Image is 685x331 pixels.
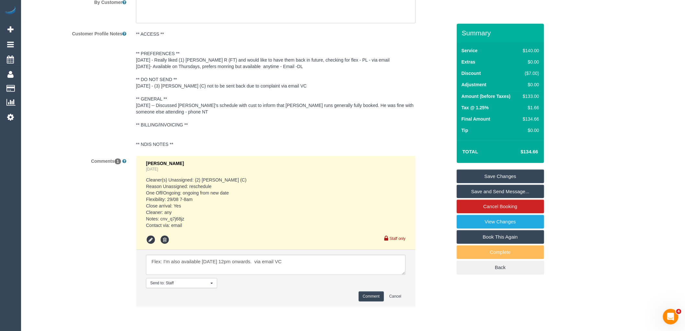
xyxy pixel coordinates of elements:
div: $140.00 [520,47,539,54]
div: $1.66 [520,104,539,111]
h4: $134.66 [501,149,538,155]
label: Customer Profile Notes [23,28,131,37]
label: Tip [462,127,468,134]
button: Cancel [385,291,406,301]
label: Discount [462,70,481,77]
label: Amount (before Taxes) [462,93,511,100]
small: Staff only [390,236,406,241]
div: $0.00 [520,59,539,65]
div: $0.00 [520,127,539,134]
a: [DATE] [146,167,158,171]
span: [PERSON_NAME] [146,161,184,166]
span: 4 [676,309,681,314]
label: Tax @ 1.25% [462,104,489,111]
a: Back [457,261,544,274]
div: $134.66 [520,116,539,122]
label: Final Amount [462,116,490,122]
iframe: Intercom live chat [663,309,679,325]
div: ($7.00) [520,70,539,77]
span: 1 [115,159,121,164]
label: Comments [23,156,131,164]
pre: Cleaner(s) Unassigned: (2) [PERSON_NAME] (C) Reason Unassigned: reschedule One Off/Ongoing: ongoi... [146,177,406,229]
button: Send to: Staff [146,278,217,288]
a: Book This Again [457,230,544,244]
label: Adjustment [462,81,487,88]
strong: Total [463,149,478,154]
pre: ** ACCESS ** ** PREFERENCES ** [DATE] - Really liked (1) [PERSON_NAME] R (FT) and would like to h... [136,31,416,148]
label: Service [462,47,478,54]
span: Send to: Staff [150,280,209,286]
button: Comment [359,291,384,301]
a: Cancel Booking [457,200,544,213]
label: Extras [462,59,476,65]
div: $133.00 [520,93,539,100]
div: $0.00 [520,81,539,88]
a: View Changes [457,215,544,229]
a: Save and Send Message... [457,185,544,198]
a: Save Changes [457,170,544,183]
h3: Summary [462,29,541,37]
img: Automaid Logo [4,6,17,16]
